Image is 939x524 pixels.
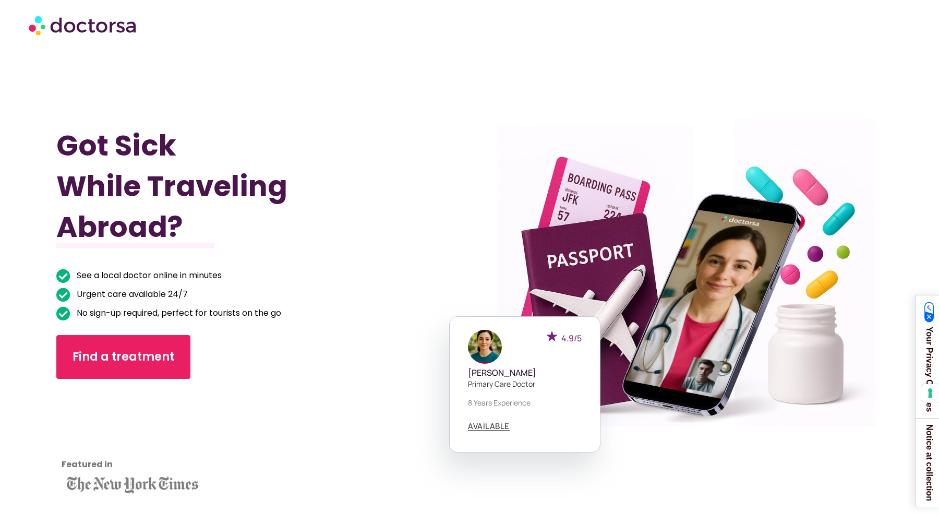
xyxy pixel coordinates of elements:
span: No sign-up required, perfect for tourists on the go [74,306,281,320]
span: See a local doctor online in minutes [74,268,222,283]
span: Urgent care available 24/7 [74,287,188,302]
a: AVAILABLE [468,422,510,431]
a: Find a treatment [56,335,190,379]
p: Primary care doctor [468,378,582,389]
h1: Got Sick While Traveling Abroad? [56,125,407,247]
h5: [PERSON_NAME] [468,368,582,378]
p: 8 years experience [468,397,582,408]
strong: Featured in [62,458,113,470]
iframe: Customer reviews powered by Trustpilot [62,395,155,473]
button: Your consent preferences for tracking technologies [921,384,939,402]
span: Find a treatment [73,349,174,365]
span: 4.9/5 [561,332,582,344]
